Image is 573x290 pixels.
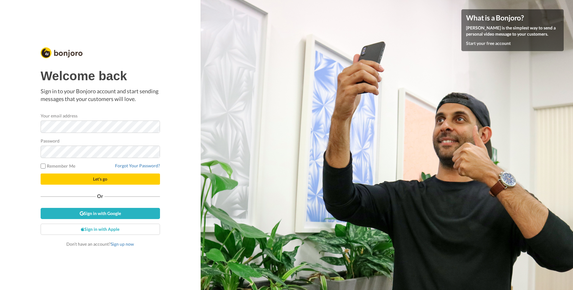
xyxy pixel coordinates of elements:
[115,163,160,168] a: Forgot Your Password?
[41,164,46,169] input: Remember Me
[466,14,559,22] h4: What is a Bonjoro?
[41,69,160,83] h1: Welcome back
[41,174,160,185] button: Let's go
[93,176,107,182] span: Let's go
[96,194,104,198] span: Or
[41,224,160,235] a: Sign in with Apple
[41,112,78,119] label: Your email address
[41,87,160,103] p: Sign in to your Bonjoro account and start sending messages that your customers will love.
[466,41,511,46] a: Start your free account
[41,138,60,144] label: Password
[111,241,134,247] a: Sign up now
[41,163,75,169] label: Remember Me
[41,208,160,219] a: Sign in with Google
[466,25,559,37] p: [PERSON_NAME] is the simplest way to send a personal video message to your customers.
[66,241,134,247] span: Don’t have an account?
